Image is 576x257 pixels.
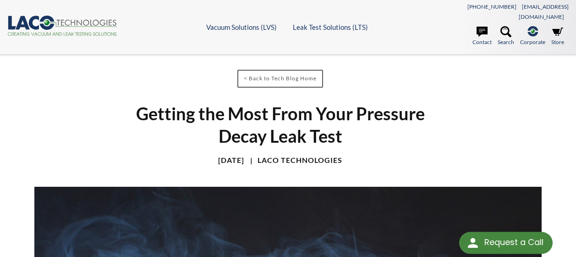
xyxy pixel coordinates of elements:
a: < Back to Tech Blog Home [237,70,323,88]
a: Search [498,26,514,46]
a: [EMAIL_ADDRESS][DOMAIN_NAME] [519,3,569,20]
span: Corporate [520,38,545,46]
div: Request a Call [459,232,553,254]
a: Leak Test Solutions (LTS) [293,23,368,31]
a: Vacuum Solutions (LVS) [206,23,277,31]
h4: [DATE] [218,156,244,165]
div: Request a Call [484,232,543,253]
a: Store [551,26,564,46]
a: Contact [472,26,492,46]
h4: LACO Technologies [246,156,342,165]
img: round button [466,235,480,250]
h1: Getting the Most From Your Pressure Decay Leak Test [111,102,450,148]
a: [PHONE_NUMBER] [467,3,516,10]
